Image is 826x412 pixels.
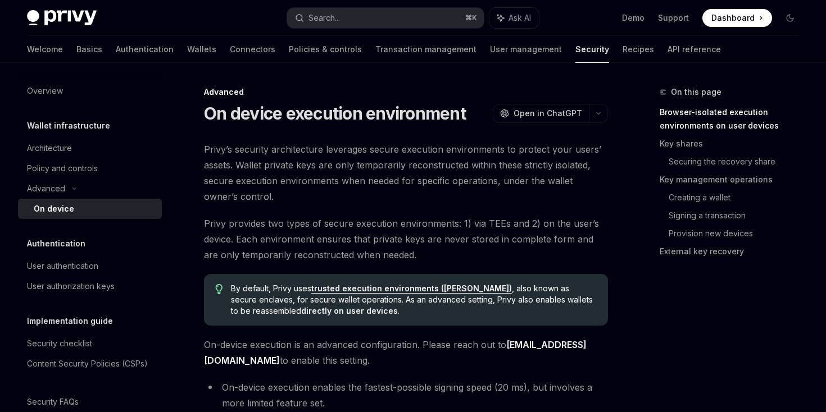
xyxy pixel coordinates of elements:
[18,138,162,158] a: Architecture
[27,141,72,155] div: Architecture
[289,36,362,63] a: Policies & controls
[27,395,79,409] div: Security FAQs
[27,84,63,98] div: Overview
[27,162,98,175] div: Policy and controls
[116,36,174,63] a: Authentication
[375,36,476,63] a: Transaction management
[489,8,539,28] button: Ask AI
[204,379,608,411] li: On-device execution enables the fastest-possible signing speed (20 ms), but involves a more limit...
[204,141,608,204] span: Privy’s security architecture leverages secure execution environments to protect your users’ asse...
[465,13,477,22] span: ⌘ K
[76,36,102,63] a: Basics
[660,103,808,135] a: Browser-isolated execution environments on user devices
[27,119,110,132] h5: Wallet infrastructure
[669,225,808,242] a: Provision new devices
[509,12,531,24] span: Ask AI
[18,199,162,219] a: On device
[660,171,808,189] a: Key management operations
[660,135,808,153] a: Key shares
[18,333,162,354] a: Security checklist
[27,10,97,26] img: dark logo
[18,81,162,101] a: Overview
[711,12,755,24] span: Dashboard
[215,284,223,294] svg: Tip
[204,103,466,123] h1: On device execution environment
[669,153,808,171] a: Securing the recovery share
[18,158,162,178] a: Policy and controls
[287,8,483,28] button: Search...⌘K
[18,392,162,412] a: Security FAQs
[623,36,654,63] a: Recipes
[311,283,512,294] a: trusted execution environments ([PERSON_NAME])
[27,357,148,370] div: Content Security Policies (CSPs)
[27,259,98,273] div: User authentication
[781,9,799,27] button: Toggle dark mode
[204,337,608,368] span: On-device execution is an advanced configuration. Please reach out to to enable this setting.
[622,12,645,24] a: Demo
[308,11,340,25] div: Search...
[658,12,689,24] a: Support
[702,9,772,27] a: Dashboard
[575,36,609,63] a: Security
[493,104,589,123] button: Open in ChatGPT
[27,182,65,195] div: Advanced
[18,276,162,296] a: User authorization keys
[18,256,162,276] a: User authentication
[27,337,92,350] div: Security checklist
[27,280,115,293] div: User authorization keys
[669,207,808,225] a: Signing a transaction
[27,314,113,328] h5: Implementation guide
[18,354,162,374] a: Content Security Policies (CSPs)
[27,36,63,63] a: Welcome
[671,85,721,99] span: On this page
[187,36,216,63] a: Wallets
[204,216,608,263] span: Privy provides two types of secure execution environments: 1) via TEEs and 2) on the user’s devic...
[27,237,85,250] h5: Authentication
[490,36,562,63] a: User management
[514,108,582,119] span: Open in ChatGPT
[231,283,597,317] span: By default, Privy uses , also known as secure enclaves, for secure wallet operations. As an advan...
[230,36,275,63] a: Connectors
[660,242,808,260] a: External key recovery
[668,36,721,63] a: API reference
[669,189,808,207] a: Creating a wallet
[204,86,608,98] div: Advanced
[301,306,398,315] strong: directly on user devices
[34,202,74,216] div: On device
